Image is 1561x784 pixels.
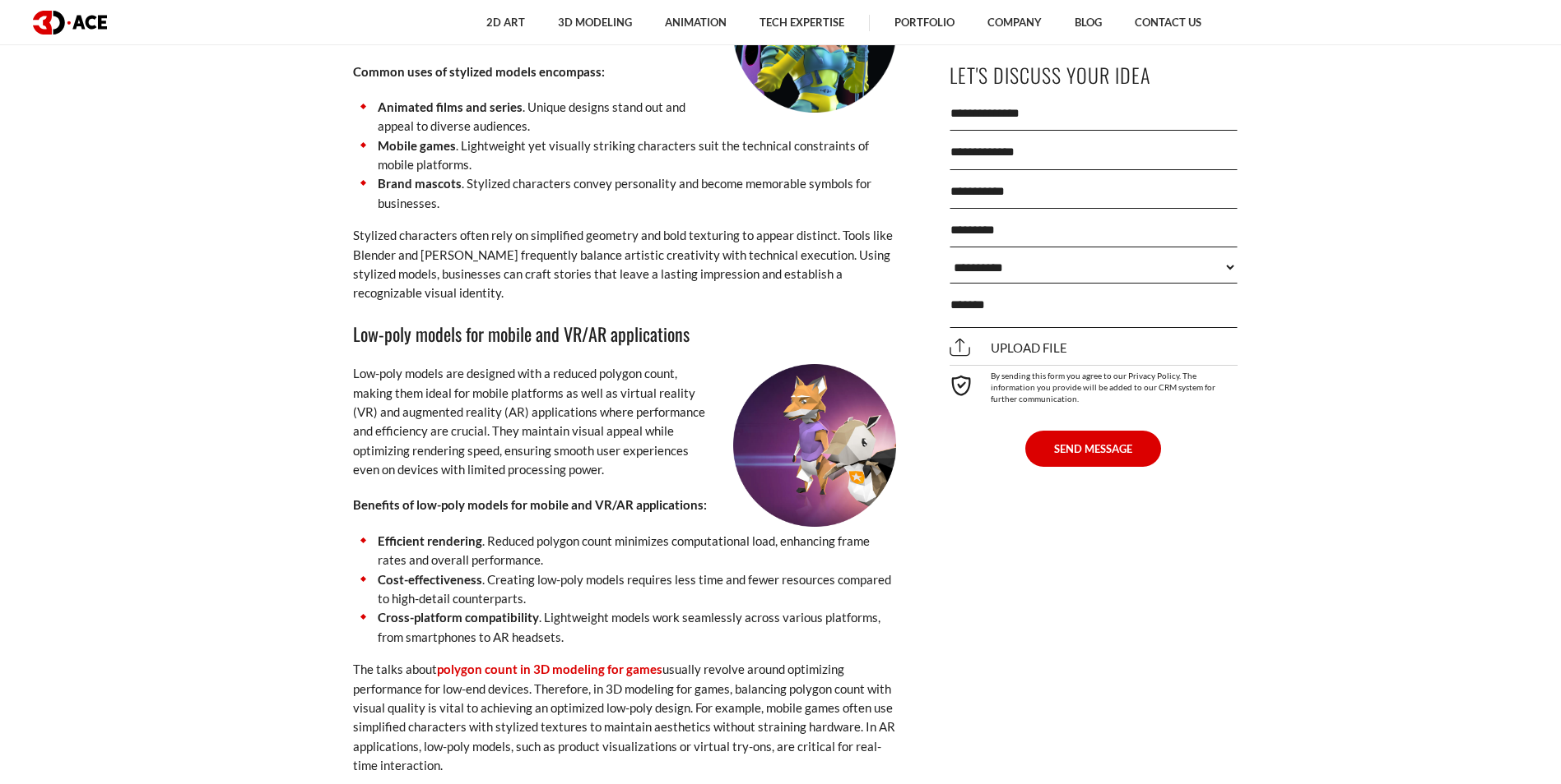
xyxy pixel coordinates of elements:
li: . Reduced polygon count minimizes computational load, enhancing frame rates and overall performance. [353,532,896,570]
li: . Stylized characters convey personality and become memorable symbols for businesses. [353,174,896,213]
li: . Lightweight yet visually striking characters suit the technical constraints of mobile platforms. [353,136,896,175]
strong: Brand mascots [378,176,462,191]
p: Common uses of stylized models encompass: [353,62,896,81]
p: Stylized characters often rely on simplified geometry and bold texturing to appear distinct. Tool... [353,226,896,303]
p: Benefits of low-poly models for mobile and VR/AR applications: [353,496,896,514]
span: Upload file [950,340,1067,355]
a: polygon count in 3D modeling for games [437,662,662,676]
strong: Cost-effectiveness [378,572,482,587]
h3: Low-poly models for mobile and VR/AR applications [353,320,896,348]
p: Low-poly models are designed with a reduced polygon count, making them ideal for mobile platforms... [353,364,896,479]
li: . Creating low-poly models requires less time and fewer resources compared to high-detail counter... [353,570,896,609]
strong: Mobile games [378,138,456,153]
div: By sending this form you agree to our Privacy Policy. The information you provide will be added t... [950,365,1238,404]
strong: Efficient rendering [378,533,482,548]
li: . Unique designs stand out and appeal to diverse audiences. [353,98,896,136]
strong: Cross-platform compatibility [378,610,539,625]
img: low-poly 3d character models [733,364,896,527]
button: SEND MESSAGE [1025,431,1161,467]
li: . Lightweight models work seamlessly across various platforms, from smartphones to AR headsets. [353,608,896,647]
p: The talks about usually revolve around optimizing performance for low-end devices. Therefore, in ... [353,660,896,775]
p: Let's Discuss Your Idea [950,57,1238,94]
img: logo dark [33,11,107,35]
strong: Animated films and series [378,99,523,114]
